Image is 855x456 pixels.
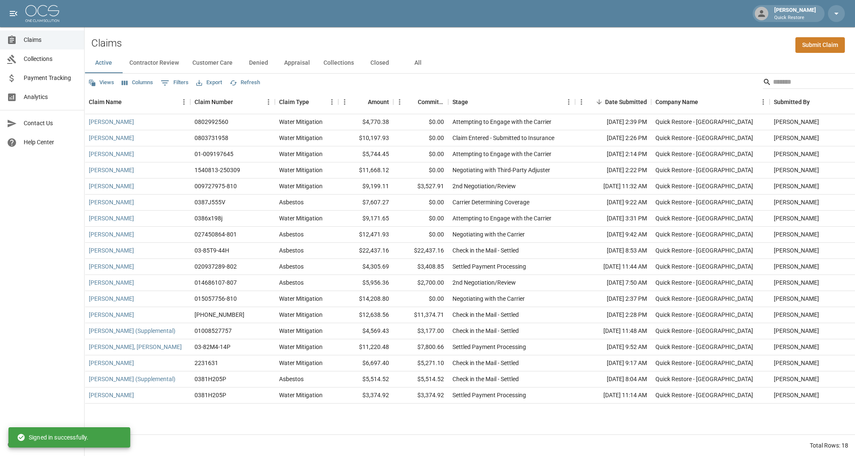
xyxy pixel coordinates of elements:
div: Quick Restore - Tucson [655,294,753,303]
div: $9,199.11 [338,179,393,195]
div: Committed Amount [418,90,444,114]
div: Settled Payment Processing [452,391,526,399]
div: $6,697.40 [338,355,393,371]
div: $9,171.65 [338,211,393,227]
a: [PERSON_NAME] [89,150,134,158]
div: Alec Melendez [774,246,819,255]
button: Menu [262,96,275,108]
button: Menu [757,96,770,108]
div: $0.00 [393,291,448,307]
div: [DATE] 11:44 AM [575,259,651,275]
div: Water Mitigation [279,214,323,223]
a: [PERSON_NAME] [89,262,134,271]
div: $0.00 [393,211,448,227]
div: dynamic tabs [85,53,855,73]
div: Claim Number [190,90,275,114]
div: [PERSON_NAME] [771,6,819,21]
div: 014686107-807 [195,278,237,287]
button: Appraisal [277,53,317,73]
a: [PERSON_NAME] [89,166,134,174]
div: 009727975-810 [195,182,237,190]
div: Water Mitigation [279,343,323,351]
h2: Claims [91,37,122,49]
button: Show filters [159,76,191,90]
button: Menu [338,96,351,108]
div: Water Mitigation [279,182,323,190]
div: $5,514.52 [338,371,393,387]
a: [PERSON_NAME] (Supplemental) [89,327,175,335]
a: [PERSON_NAME] (Supplemental) [89,375,175,383]
a: [PERSON_NAME], [PERSON_NAME] [89,343,182,351]
button: Sort [356,96,368,108]
button: All [399,53,437,73]
a: Submit Claim [795,37,845,53]
div: Negotiating with the Carrier [452,230,525,239]
div: Asbestos [279,375,304,383]
div: $5,271.10 [393,355,448,371]
div: $4,569.43 [338,323,393,339]
div: 0381H205P [195,391,226,399]
div: Josh Kolodiej [774,182,819,190]
div: Quick Restore - Tucson [655,182,753,190]
div: 03-82M4-14P [195,343,230,351]
div: [DATE] 11:14 AM [575,387,651,404]
div: 020937289-802 [195,262,237,271]
a: [PERSON_NAME] [89,214,134,223]
div: $0.00 [393,114,448,130]
div: Water Mitigation [279,134,323,142]
div: [DATE] 2:37 PM [575,291,651,307]
span: Analytics [24,93,77,102]
div: $0.00 [393,162,448,179]
div: [DATE] 9:52 AM [575,339,651,355]
div: 2nd Negotiation/Review [452,182,516,190]
div: Company Name [655,90,698,114]
div: Negotiating with Third-Party Adjuster [452,166,550,174]
div: Date Submitted [605,90,647,114]
div: Settled Payment Processing [452,262,526,271]
div: Check in the Mail - Settled [452,327,519,335]
div: [DATE] 7:50 AM [575,275,651,291]
div: Check in the Mail - Settled [452,375,519,383]
div: Alec Melendez [774,375,819,383]
div: Amount [368,90,389,114]
div: Check in the Mail - Settled [452,246,519,255]
div: Quick Restore - Tucson [655,214,753,223]
div: Water Mitigation [279,391,323,399]
div: $22,437.16 [393,243,448,259]
div: Alec Melendez [774,278,819,287]
div: Asbestos [279,198,304,206]
div: Quick Restore - Tucson [655,375,753,383]
button: Sort [122,96,134,108]
div: Andrew Damitz [774,343,819,351]
a: [PERSON_NAME] [89,294,134,303]
div: [DATE] 9:42 AM [575,227,651,243]
div: Quick Restore - Tucson [655,246,753,255]
div: $14,208.80 [338,291,393,307]
button: Menu [562,96,575,108]
button: Sort [309,96,321,108]
div: $0.00 [393,130,448,146]
div: $3,408.85 [393,259,448,275]
div: 0802992560 [195,118,228,126]
button: Closed [361,53,399,73]
div: [DATE] 9:17 AM [575,355,651,371]
div: $7,607.27 [338,195,393,211]
div: $0.00 [393,146,448,162]
div: Check in the Mail - Settled [452,310,519,319]
div: 01-009197645 [195,150,233,158]
button: Menu [393,96,406,108]
div: Quick Restore - Tucson [655,359,753,367]
div: Claim Entered - Submitted to Insurance [452,134,554,142]
div: [DATE] 2:22 PM [575,162,651,179]
div: Total Rows: 18 [810,441,848,450]
div: [DATE] 2:26 PM [575,130,651,146]
div: Claim Number [195,90,233,114]
div: Signed in successfully. [17,430,88,445]
div: Quick Restore - Tucson [655,391,753,399]
div: Committed Amount [393,90,448,114]
div: [DATE] 11:32 AM [575,179,651,195]
span: Help Center [24,138,77,147]
button: Sort [698,96,710,108]
div: [DATE] 2:28 PM [575,307,651,323]
div: Water Mitigation [279,310,323,319]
